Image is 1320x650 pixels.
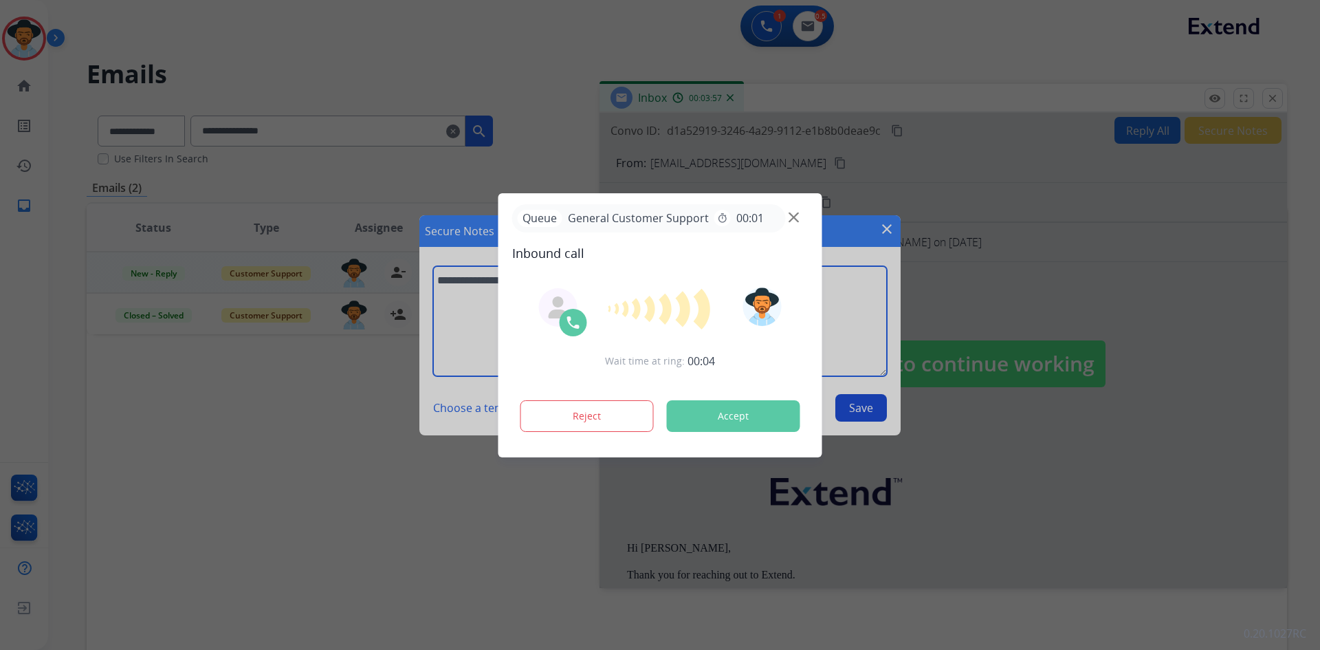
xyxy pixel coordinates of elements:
button: Accept [667,400,800,432]
p: Queue [518,210,562,227]
img: call-icon [565,314,582,331]
button: Reject [520,400,654,432]
span: 00:04 [687,353,715,369]
p: 0.20.1027RC [1244,625,1306,642]
mat-icon: timer [717,213,728,224]
span: General Customer Support [562,210,714,226]
span: Wait time at ring: [605,354,685,368]
img: avatar [742,288,781,326]
img: close-button [789,212,799,222]
span: Inbound call [512,243,808,263]
img: agent-avatar [547,296,569,318]
span: 00:01 [736,210,764,226]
